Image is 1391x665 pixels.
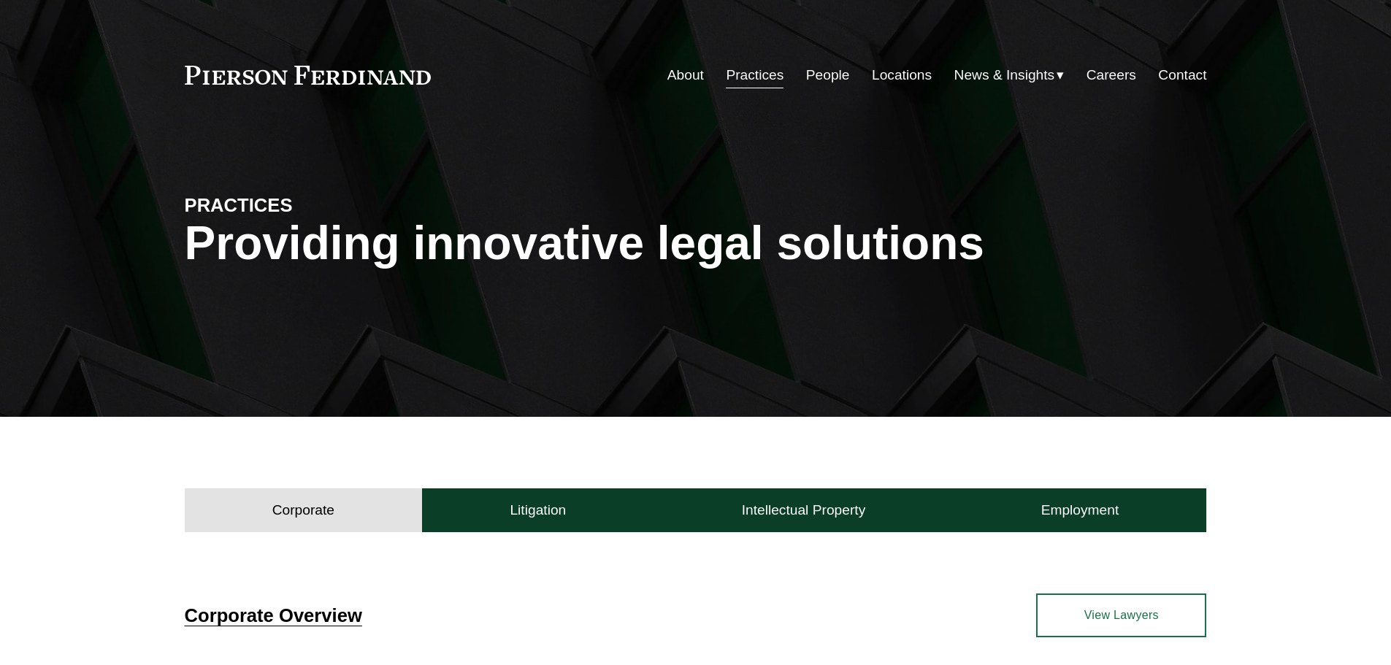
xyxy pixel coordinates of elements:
[1036,593,1206,637] a: View Lawyers
[185,605,362,626] a: Corporate Overview
[272,501,334,519] h4: Corporate
[1087,61,1136,89] a: Careers
[1158,61,1206,89] a: Contact
[185,217,1207,270] h1: Providing innovative legal solutions
[726,61,783,89] a: Practices
[806,61,850,89] a: People
[742,501,866,519] h4: Intellectual Property
[667,61,704,89] a: About
[954,63,1055,88] span: News & Insights
[872,61,932,89] a: Locations
[185,193,440,217] h4: PRACTICES
[510,501,566,519] h4: Litigation
[954,61,1065,89] a: folder dropdown
[1041,501,1119,519] h4: Employment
